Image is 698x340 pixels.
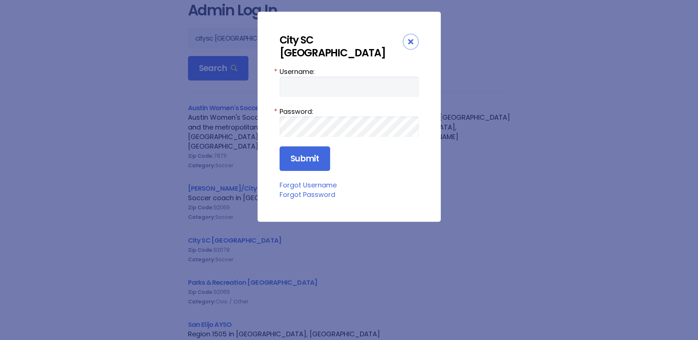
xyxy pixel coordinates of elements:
div: Close [403,34,419,50]
input: Submit [280,146,330,171]
label: Password: [280,107,419,116]
a: Forgot Username [280,180,337,190]
div: City SC [GEOGRAPHIC_DATA] [280,34,403,59]
label: Username: [280,67,419,76]
a: Forgot Password [280,190,335,199]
